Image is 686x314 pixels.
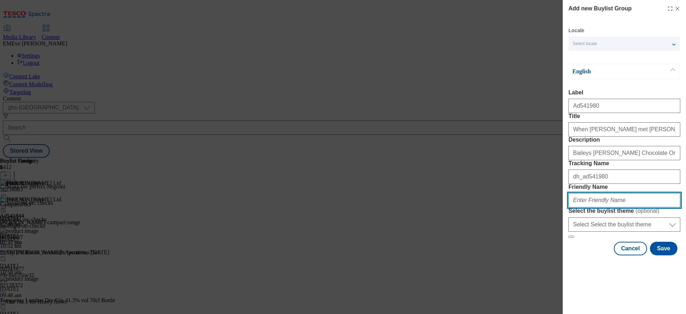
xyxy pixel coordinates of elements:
[568,89,680,96] label: Label
[568,29,584,33] label: Locale
[614,242,647,255] button: Cancel
[568,137,680,143] label: Description
[573,41,597,46] span: Select locale
[568,122,680,137] input: Enter Title
[568,113,680,119] label: Title
[568,4,680,255] div: Modal
[568,184,680,190] label: Friendly Name
[568,207,680,215] label: Select the buylist theme
[568,193,680,207] input: Enter Friendly Name
[650,242,677,255] button: Save
[636,208,660,214] span: ( optional )
[568,160,680,167] label: Tracking Name
[568,170,680,184] input: Enter Tracking Name
[568,4,632,13] h4: Add new Buylist Group
[568,36,680,51] button: Select locale
[568,99,680,113] input: Enter Label
[568,146,680,160] input: Enter Description
[572,68,647,75] p: English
